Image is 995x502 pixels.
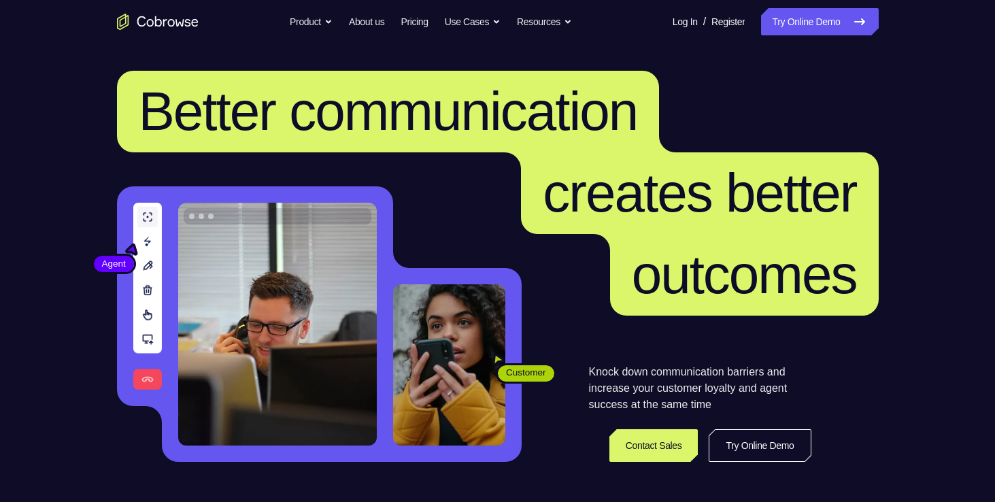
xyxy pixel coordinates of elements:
span: creates better [543,163,856,223]
span: outcomes [632,244,857,305]
span: / [703,14,706,30]
a: Go to the home page [117,14,199,30]
button: Product [290,8,333,35]
img: A customer support agent talking on the phone [178,203,377,446]
button: Use Cases [445,8,501,35]
button: Resources [517,8,572,35]
a: Contact Sales [609,429,698,462]
a: Register [711,8,745,35]
a: Log In [673,8,698,35]
a: Try Online Demo [761,8,878,35]
a: Try Online Demo [709,429,811,462]
p: Knock down communication barriers and increase your customer loyalty and agent success at the sam... [589,364,811,413]
a: About us [349,8,384,35]
a: Pricing [401,8,428,35]
img: A customer holding their phone [393,284,505,446]
span: Better communication [139,81,638,141]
